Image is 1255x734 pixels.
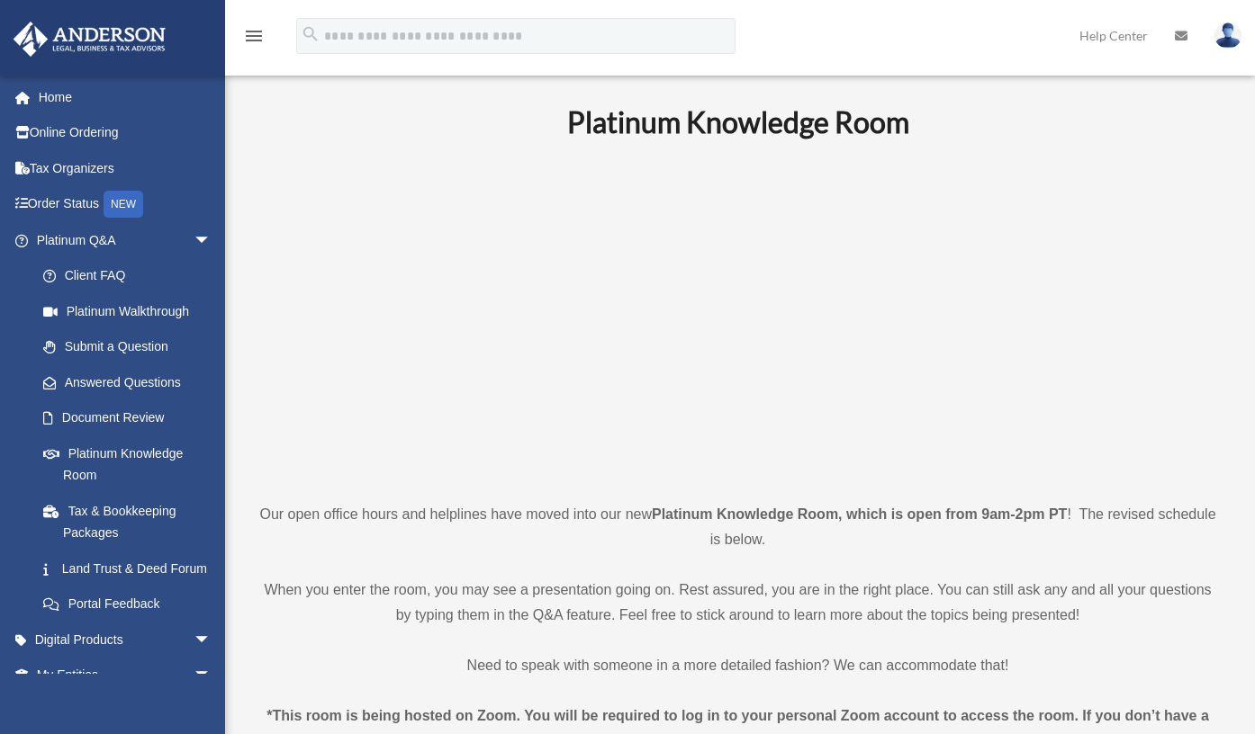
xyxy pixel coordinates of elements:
a: Platinum Q&Aarrow_drop_down [13,222,239,258]
iframe: 231110_Toby_KnowledgeRoom [468,165,1008,469]
a: menu [243,31,265,47]
a: Online Ordering [13,115,239,151]
span: arrow_drop_down [194,222,230,259]
a: Tax & Bookkeeping Packages [25,493,239,550]
a: Submit a Question [25,329,239,365]
a: My Entitiesarrow_drop_down [13,658,239,694]
p: Need to speak with someone in a more detailed fashion? We can accommodate that! [257,653,1219,678]
strong: Platinum Knowledge Room, which is open from 9am-2pm PT [652,506,1067,522]
a: Home [13,79,239,115]
a: Client FAQ [25,258,239,294]
a: Document Review [25,400,239,436]
p: Our open office hours and helplines have moved into our new ! The revised schedule is below. [257,502,1219,552]
span: arrow_drop_down [194,658,230,694]
img: User Pic [1214,22,1241,49]
i: menu [243,25,265,47]
a: Platinum Knowledge Room [25,435,230,493]
i: search [301,24,321,44]
div: NEW [104,191,143,218]
a: Portal Feedback [25,586,239,622]
a: Tax Organizers [13,150,239,186]
a: Answered Questions [25,364,239,400]
a: Order StatusNEW [13,186,239,223]
a: Platinum Walkthrough [25,293,239,329]
a: Digital Productsarrow_drop_down [13,622,239,658]
p: When you enter the room, you may see a presentation going on. Rest assured, you are in the right ... [257,577,1219,628]
img: Anderson Advisors Platinum Portal [8,22,171,57]
span: arrow_drop_down [194,622,230,658]
a: Land Trust & Deed Forum [25,550,239,586]
b: Platinum Knowledge Room [567,104,909,139]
